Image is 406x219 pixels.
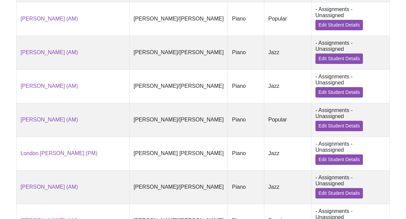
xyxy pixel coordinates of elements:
[129,137,228,170] td: [PERSON_NAME] [PERSON_NAME]
[311,2,390,36] td: - Assignments - Unassigned
[129,2,228,36] td: [PERSON_NAME]/[PERSON_NAME]
[315,87,363,98] a: Edit Student Details
[129,36,228,69] td: [PERSON_NAME]/[PERSON_NAME]
[264,170,311,204] td: Jazz
[311,170,390,204] td: - Assignments - Unassigned
[311,137,390,170] td: - Assignments - Unassigned
[21,117,78,122] a: [PERSON_NAME] (AM)
[264,103,311,137] td: Popular
[264,137,311,170] td: Jazz
[21,16,78,22] a: [PERSON_NAME] (AM)
[21,184,78,190] a: [PERSON_NAME] (AM)
[21,49,78,55] a: [PERSON_NAME] (AM)
[228,36,264,69] td: Piano
[315,53,363,64] a: Edit Student Details
[315,20,363,30] a: Edit Student Details
[264,36,311,69] td: Jazz
[311,103,390,137] td: - Assignments - Unassigned
[315,121,363,131] a: Edit Student Details
[228,2,264,36] td: Piano
[311,36,390,69] td: - Assignments - Unassigned
[21,150,98,156] a: London [PERSON_NAME] (PM)
[228,137,264,170] td: Piano
[228,170,264,204] td: Piano
[228,103,264,137] td: Piano
[311,69,390,103] td: - Assignments - Unassigned
[21,83,78,89] a: [PERSON_NAME] (AM)
[315,154,363,165] a: Edit Student Details
[129,170,228,204] td: [PERSON_NAME]/[PERSON_NAME]
[228,69,264,103] td: Piano
[315,188,363,198] a: Edit Student Details
[129,103,228,137] td: [PERSON_NAME]/[PERSON_NAME]
[264,2,311,36] td: Popular
[264,69,311,103] td: Jazz
[129,69,228,103] td: [PERSON_NAME]/[PERSON_NAME]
